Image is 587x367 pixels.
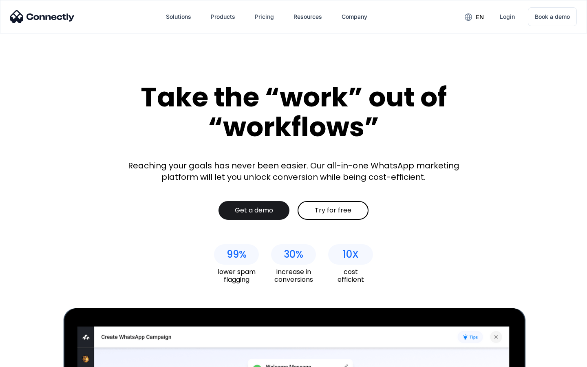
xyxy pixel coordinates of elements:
[110,82,477,141] div: Take the “work” out of “workflows”
[255,11,274,22] div: Pricing
[248,7,280,27] a: Pricing
[293,11,322,22] div: Resources
[122,160,465,183] div: Reaching your goals has never been easier. Our all-in-one WhatsApp marketing platform will let yo...
[166,11,191,22] div: Solutions
[235,206,273,214] div: Get a demo
[16,353,49,364] ul: Language list
[227,249,247,260] div: 99%
[493,7,521,27] a: Login
[271,268,316,283] div: increase in conversions
[315,206,351,214] div: Try for free
[298,201,369,220] a: Try for free
[214,268,259,283] div: lower spam flagging
[342,11,367,22] div: Company
[284,249,303,260] div: 30%
[8,353,49,364] aside: Language selected: English
[476,11,484,23] div: en
[343,249,359,260] div: 10X
[218,201,289,220] a: Get a demo
[500,11,515,22] div: Login
[211,11,235,22] div: Products
[10,10,75,23] img: Connectly Logo
[528,7,577,26] a: Book a demo
[328,268,373,283] div: cost efficient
